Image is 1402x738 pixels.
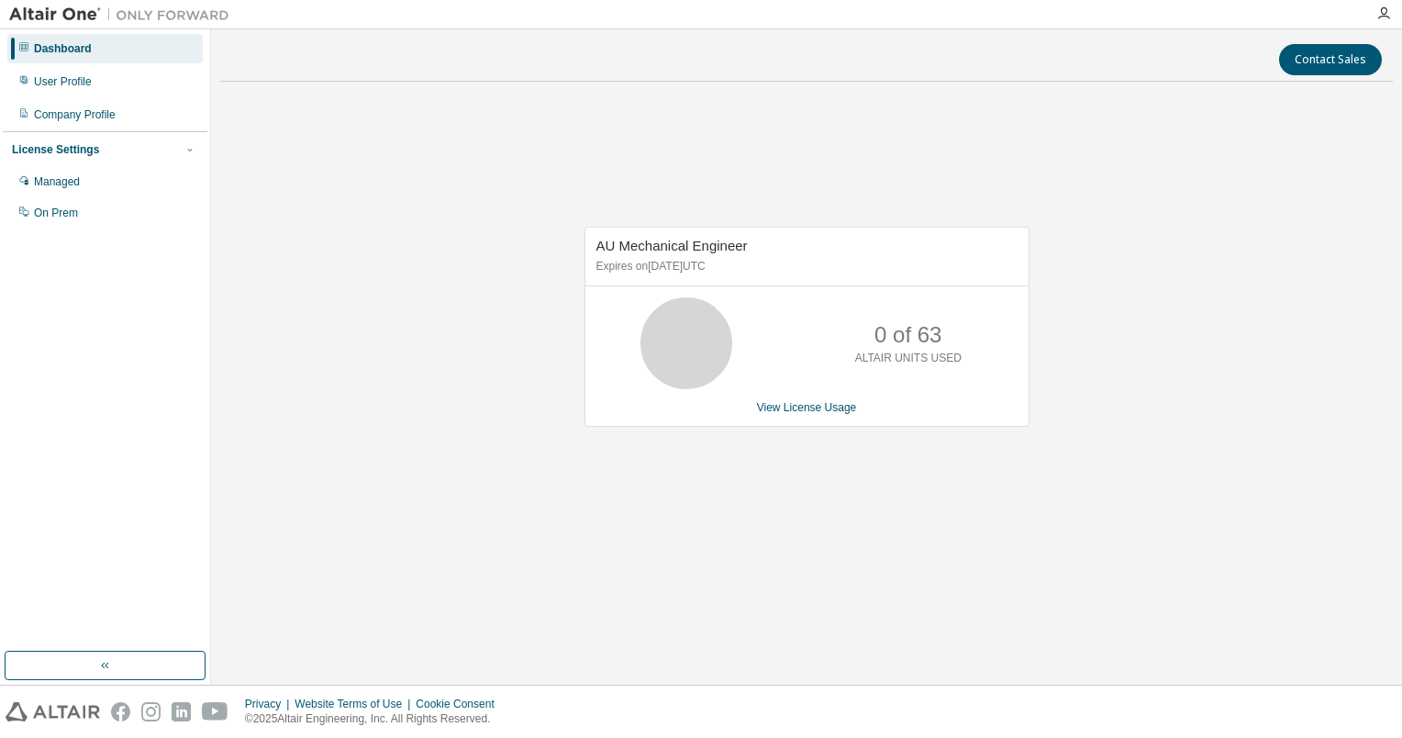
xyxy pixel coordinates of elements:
p: 0 of 63 [874,319,941,351]
img: linkedin.svg [172,702,191,721]
button: Contact Sales [1279,44,1382,75]
div: Privacy [245,697,295,711]
div: Managed [34,174,80,189]
img: Altair One [9,6,239,24]
div: On Prem [34,206,78,220]
img: facebook.svg [111,702,130,721]
p: © 2025 Altair Engineering, Inc. All Rights Reserved. [245,711,506,727]
p: Expires on [DATE] UTC [596,259,1013,274]
div: License Settings [12,142,99,157]
div: Cookie Consent [416,697,505,711]
img: youtube.svg [202,702,228,721]
div: Dashboard [34,41,92,56]
img: altair_logo.svg [6,702,100,721]
div: Company Profile [34,107,116,122]
p: ALTAIR UNITS USED [855,351,962,366]
a: View License Usage [757,401,857,414]
img: instagram.svg [141,702,161,721]
span: AU Mechanical Engineer [596,238,748,253]
div: Website Terms of Use [295,697,416,711]
div: User Profile [34,74,92,89]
